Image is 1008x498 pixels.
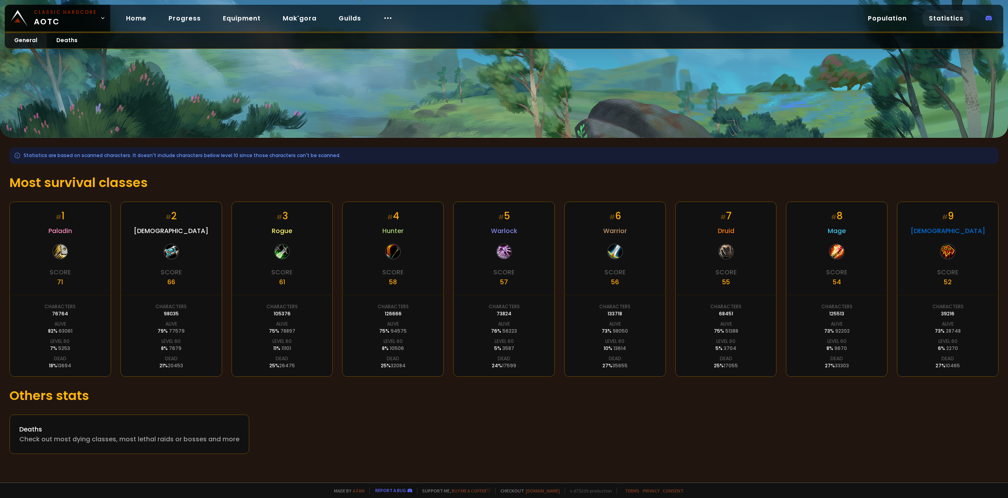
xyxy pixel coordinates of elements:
span: 5253 [58,345,70,352]
div: 7 % [50,345,70,352]
div: 61 [279,277,285,287]
div: Level 60 [50,338,70,345]
div: Level 60 [384,338,403,345]
div: 73 % [602,328,628,335]
div: 75 % [714,328,738,335]
div: 27 % [602,362,628,369]
div: Characters [932,303,964,310]
h1: Most survival classes [9,173,999,192]
span: 63061 [59,328,72,334]
div: Characters [44,303,76,310]
span: 9670 [834,345,847,352]
a: Home [120,10,153,26]
a: Population [862,10,913,26]
div: 105376 [274,310,291,317]
div: 27 % [825,362,849,369]
a: a fan [353,488,365,494]
div: 5 % [494,345,514,352]
div: Dead [830,355,843,362]
div: Dead [498,355,510,362]
div: 57 [500,277,508,287]
div: 18 % [49,362,71,369]
div: Alive [387,320,399,328]
div: 73 % [935,328,961,335]
div: 73 % [824,328,850,335]
div: 25 % [269,362,295,369]
span: v. d752d5 - production [565,488,612,494]
div: Dead [387,355,399,362]
div: 98035 [164,310,179,317]
span: 32084 [391,362,406,369]
div: 75 % [269,328,295,335]
h1: Others stats [9,386,999,405]
div: Score [493,267,515,277]
span: 10506 [390,345,404,352]
span: Support me, [417,488,491,494]
small: # [609,213,615,222]
div: Level 60 [272,338,292,345]
div: Alive [498,320,510,328]
small: # [276,213,282,222]
div: 75 % [379,328,407,335]
div: Alive [942,320,954,328]
div: Characters [821,303,852,310]
span: Rogue [272,226,292,236]
span: 28748 [946,328,961,334]
div: 9 [942,209,954,223]
a: General [5,33,47,48]
div: 27 % [936,362,960,369]
span: Mage [828,226,846,236]
small: # [387,213,393,222]
div: Characters [489,303,520,310]
span: Warrior [603,226,627,236]
div: 71 [57,277,63,287]
div: 25 % [381,362,406,369]
span: Checkout [495,488,560,494]
span: Druid [718,226,734,236]
div: Dead [54,355,67,362]
span: 26475 [279,362,295,369]
div: 82 % [48,328,72,335]
span: 3587 [502,345,514,352]
span: Paladin [48,226,72,236]
a: Progress [162,10,207,26]
div: Level 60 [827,338,847,345]
div: Dead [165,355,178,362]
div: 5 [498,209,510,223]
div: 1 [56,209,65,223]
div: Deaths [19,424,239,434]
small: # [720,213,726,222]
div: Dead [276,355,288,362]
div: 8 % [161,345,182,352]
span: 20453 [168,362,183,369]
div: Characters [378,303,409,310]
div: Characters [599,303,630,310]
a: Buy me a coffee [452,488,491,494]
div: Score [50,267,71,277]
span: 10465 [945,362,960,369]
div: Score [937,267,958,277]
a: DeathsCheck out most dying classes, most lethal raids or bosses and more [9,415,249,454]
div: Score [161,267,182,277]
div: 24 % [492,362,516,369]
div: 3 [276,209,288,223]
div: 7 [720,209,732,223]
div: Score [715,267,737,277]
a: Mak'gora [276,10,323,26]
div: 6 % [938,345,958,352]
div: 125513 [829,310,844,317]
span: Warlock [491,226,517,236]
a: Deaths [47,33,87,48]
span: 2270 [946,345,958,352]
span: 13614 [613,345,626,352]
div: 56 [611,277,619,287]
div: Score [271,267,293,277]
div: Level 60 [495,338,514,345]
span: 94575 [391,328,407,334]
div: 25 % [714,362,738,369]
div: 6 [609,209,621,223]
span: 78897 [280,328,295,334]
div: 58 [389,277,397,287]
small: # [831,213,837,222]
div: 39216 [941,310,954,317]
